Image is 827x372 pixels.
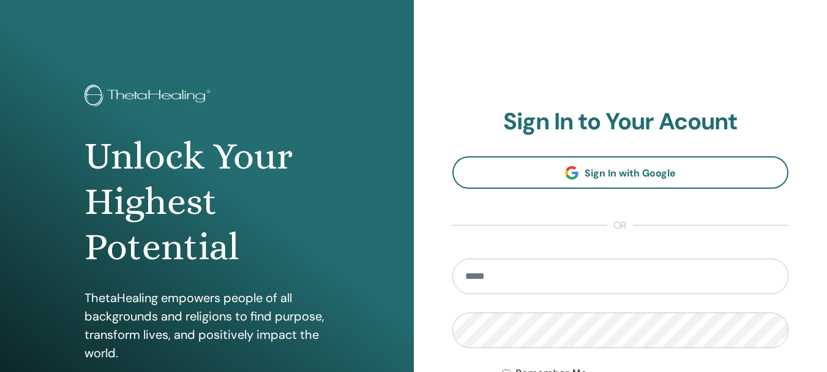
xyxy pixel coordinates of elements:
h1: Unlock Your Highest Potential [84,134,329,270]
span: Sign In with Google [585,167,676,180]
h2: Sign In to Your Acount [452,108,789,136]
a: Sign In with Google [452,156,789,189]
p: ThetaHealing empowers people of all backgrounds and religions to find purpose, transform lives, a... [84,289,329,362]
span: or [607,218,633,233]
